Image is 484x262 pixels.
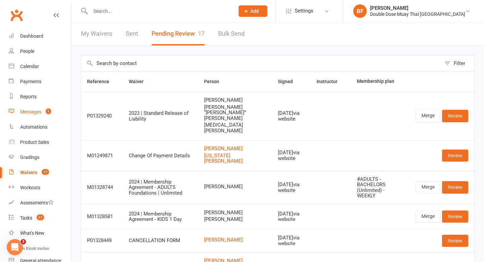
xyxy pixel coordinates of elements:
[9,44,71,59] a: People
[87,214,117,220] div: M01328581
[20,185,40,190] div: Workouts
[87,238,117,243] div: P01328449
[152,22,205,45] button: Pending Review17
[416,110,440,122] a: Merge
[9,29,71,44] a: Dashboard
[218,22,245,45] a: Bulk Send
[442,235,468,247] a: Review
[204,184,266,190] span: [PERSON_NAME]
[129,77,151,86] button: Waiver
[317,77,345,86] button: Instructor
[278,235,305,246] div: [DATE] via website
[204,77,227,86] button: Person
[46,108,51,114] span: 1
[204,237,266,243] a: [PERSON_NAME]
[9,150,71,165] a: Gradings
[87,79,117,84] span: Reference
[9,120,71,135] a: Automations
[353,4,367,18] div: BF
[87,185,117,190] div: M01328744
[87,113,117,119] div: P01329240
[129,79,151,84] span: Waiver
[441,56,474,71] button: Filter
[20,124,47,130] div: Automations
[351,71,410,92] th: Membership plan
[20,155,39,160] div: Gradings
[278,110,305,122] div: [DATE] via website
[9,195,71,210] a: Assessments
[9,104,71,120] a: Messages 1
[20,94,37,99] div: Reports
[416,210,440,223] a: Merge
[37,215,44,220] span: 17
[20,109,41,114] div: Messages
[204,146,266,152] a: [PERSON_NAME]
[87,77,117,86] button: Reference
[20,48,34,54] div: People
[87,153,117,159] div: M01249871
[9,226,71,241] a: What's New
[9,180,71,195] a: Workouts
[9,59,71,74] a: Calendar
[9,165,71,180] a: Waivers 17
[20,79,41,84] div: Payments
[20,170,37,175] div: Waivers
[9,74,71,89] a: Payments
[357,176,404,199] div: #ADULTS - BACHELORS (Unlimited) - WEEKLY
[129,153,192,159] div: Change Of Payment Details
[9,89,71,104] a: Reports
[126,22,138,45] a: Sent
[317,79,345,84] span: Instructor
[20,200,53,205] div: Assessments
[204,122,266,133] span: [MEDICAL_DATA][PERSON_NAME]
[8,7,25,24] a: Clubworx
[370,11,465,17] div: Double Dose Muay Thai [GEOGRAPHIC_DATA]
[20,33,43,39] div: Dashboard
[250,8,259,14] span: Add
[442,150,468,162] a: Review
[204,217,266,222] span: [PERSON_NAME]
[295,3,313,19] span: Settings
[278,182,305,193] div: [DATE] via website
[204,79,227,84] span: Person
[7,239,23,255] iframe: Intercom live chat
[442,210,468,223] a: Review
[20,139,49,145] div: Product Sales
[21,239,26,244] span: 3
[81,56,441,71] input: Search by contact
[204,104,266,121] span: [PERSON_NAME] “[PERSON_NAME]” [PERSON_NAME]
[129,238,192,243] div: CANCELLATION FORM
[278,150,305,161] div: [DATE] via website
[454,59,465,67] div: Filter
[20,215,32,221] div: Tasks
[198,30,205,37] span: 17
[204,153,266,164] a: [US_STATE][PERSON_NAME]
[278,211,305,222] div: [DATE] via website
[81,22,112,45] a: My Waivers
[20,230,44,236] div: What's New
[239,5,267,17] button: Add
[442,181,468,193] a: Review
[9,135,71,150] a: Product Sales
[20,64,39,69] div: Calendar
[204,97,266,103] span: [PERSON_NAME]
[129,179,192,196] div: 2024 | Membership Agreement - ADULTS Foundations | Unlimited
[129,211,192,222] div: 2024 | Membership Agreement - KIDS 1 Day
[42,169,49,175] span: 17
[9,210,71,226] a: Tasks 17
[204,210,266,216] span: [PERSON_NAME]
[129,110,192,122] div: 2023 | Standard Release of Liability
[278,79,300,84] span: Signed
[88,6,230,16] input: Search...
[370,5,465,11] div: [PERSON_NAME]
[278,77,300,86] button: Signed
[416,181,440,193] a: Merge
[442,110,468,122] a: Review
